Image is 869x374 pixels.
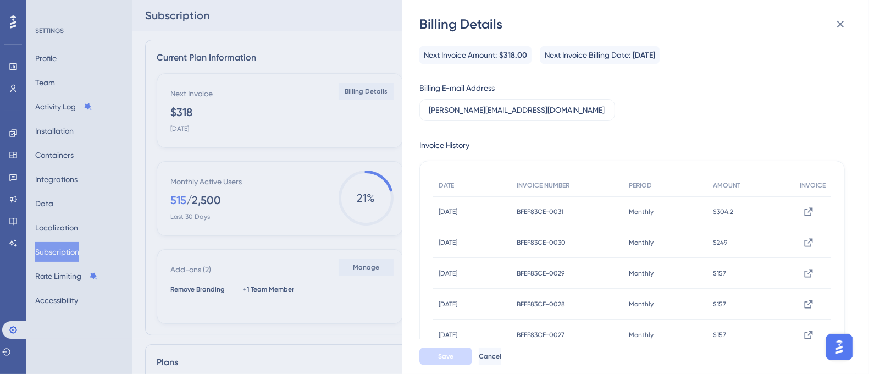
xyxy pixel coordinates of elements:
span: $157 [713,269,726,278]
span: Save [438,352,453,361]
span: $249 [713,238,727,247]
span: INVOICE NUMBER [517,181,569,190]
span: BFEF83CE-0029 [517,269,564,278]
span: Monthly [629,269,654,278]
span: Monthly [629,331,654,339]
span: BFEF83CE-0030 [517,238,566,247]
div: Billing E-mail Address [419,81,495,95]
span: [DATE] [633,49,655,62]
span: $157 [713,331,726,339]
span: $157 [713,300,726,309]
input: E-mail [429,104,606,116]
span: AMOUNT [713,181,740,190]
span: PERIOD [629,181,652,190]
span: DATE [439,181,454,190]
span: BFEF83CE-0028 [517,300,565,309]
iframe: UserGuiding AI Assistant Launcher [823,331,856,364]
span: Next Invoice Billing Date: [545,48,630,62]
span: Cancel [479,352,501,361]
span: BFEF83CE-0031 [517,207,563,216]
span: $304.2 [713,207,733,216]
span: Monthly [629,300,654,309]
span: [DATE] [439,331,457,339]
div: Billing Details [419,15,854,33]
span: [DATE] [439,300,457,309]
span: [DATE] [439,269,457,278]
span: Monthly [629,207,654,216]
span: [DATE] [439,207,457,216]
button: Cancel [479,348,501,365]
span: Next Invoice Amount: [424,48,497,62]
button: Save [419,348,472,365]
div: Invoice History [419,139,469,152]
span: Monthly [629,238,654,247]
span: $318.00 [499,49,527,62]
span: INVOICE [800,181,826,190]
span: BFEF83CE-0027 [517,331,564,339]
span: [DATE] [439,238,457,247]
